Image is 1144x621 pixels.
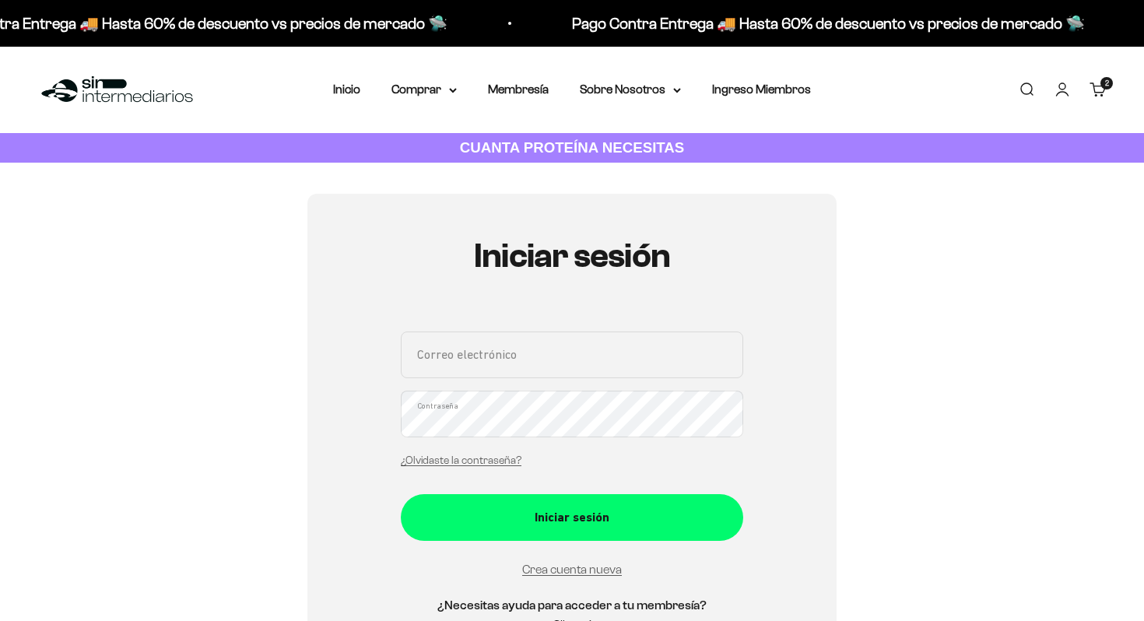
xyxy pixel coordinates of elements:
[460,139,685,156] strong: CUANTA PROTEÍNA NECESITAS
[522,563,622,576] a: Crea cuenta nueva
[712,82,811,96] a: Ingreso Miembros
[432,507,712,528] div: Iniciar sesión
[1105,79,1109,87] span: 2
[389,11,902,36] p: Pago Contra Entrega 🚚 Hasta 60% de descuento vs precios de mercado 🛸
[401,595,743,616] h5: ¿Necesitas ayuda para acceder a tu membresía?
[401,237,743,275] h1: Iniciar sesión
[391,79,457,100] summary: Comprar
[333,82,360,96] a: Inicio
[401,494,743,541] button: Iniciar sesión
[488,82,549,96] a: Membresía
[401,454,521,466] a: ¿Olvidaste la contraseña?
[580,79,681,100] summary: Sobre Nosotros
